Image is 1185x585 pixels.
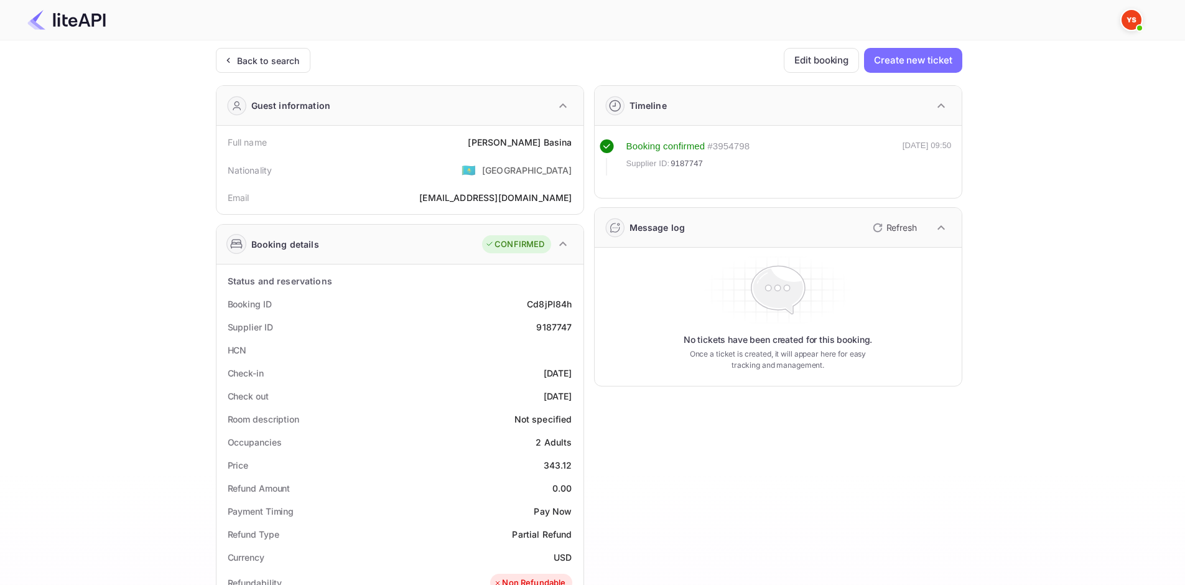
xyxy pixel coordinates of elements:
[554,551,572,564] div: USD
[228,459,249,472] div: Price
[536,436,572,449] div: 2 Adults
[630,99,667,112] div: Timeline
[419,191,572,204] div: [EMAIL_ADDRESS][DOMAIN_NAME]
[534,505,572,518] div: Pay Now
[228,505,294,518] div: Payment Timing
[485,238,544,251] div: CONFIRMED
[251,238,319,251] div: Booking details
[228,413,299,426] div: Room description
[626,139,705,154] div: Booking confirmed
[482,164,572,177] div: [GEOGRAPHIC_DATA]
[886,221,917,234] p: Refresh
[626,157,670,170] span: Supplier ID:
[544,367,572,380] div: [DATE]
[228,436,282,449] div: Occupancies
[536,321,572,334] div: 9187747
[544,459,572,472] div: 343.12
[544,390,572,403] div: [DATE]
[671,157,703,170] span: 9187747
[228,367,264,380] div: Check-in
[864,48,962,73] button: Create new ticket
[630,221,685,234] div: Message log
[903,139,952,175] div: [DATE] 09:50
[27,10,106,30] img: LiteAPI Logo
[251,99,331,112] div: Guest information
[527,297,572,311] div: Cd8jPl84h
[228,274,332,288] div: Status and reservations
[512,528,572,541] div: Partial Refund
[228,551,264,564] div: Currency
[228,344,247,357] div: HCN
[228,390,269,403] div: Check out
[228,482,290,495] div: Refund Amount
[707,139,750,154] div: # 3954798
[237,54,300,67] div: Back to search
[684,334,873,346] p: No tickets have been created for this booking.
[228,297,272,311] div: Booking ID
[468,136,572,149] div: [PERSON_NAME] Basina
[784,48,859,73] button: Edit booking
[680,349,876,371] p: Once a ticket is created, it will appear here for easy tracking and management.
[1122,10,1141,30] img: Yandex Support
[228,164,272,177] div: Nationality
[228,136,267,149] div: Full name
[552,482,572,495] div: 0.00
[228,191,249,204] div: Email
[228,321,273,334] div: Supplier ID
[462,159,476,181] span: United States
[514,413,572,426] div: Not specified
[865,218,922,238] button: Refresh
[228,528,279,541] div: Refund Type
